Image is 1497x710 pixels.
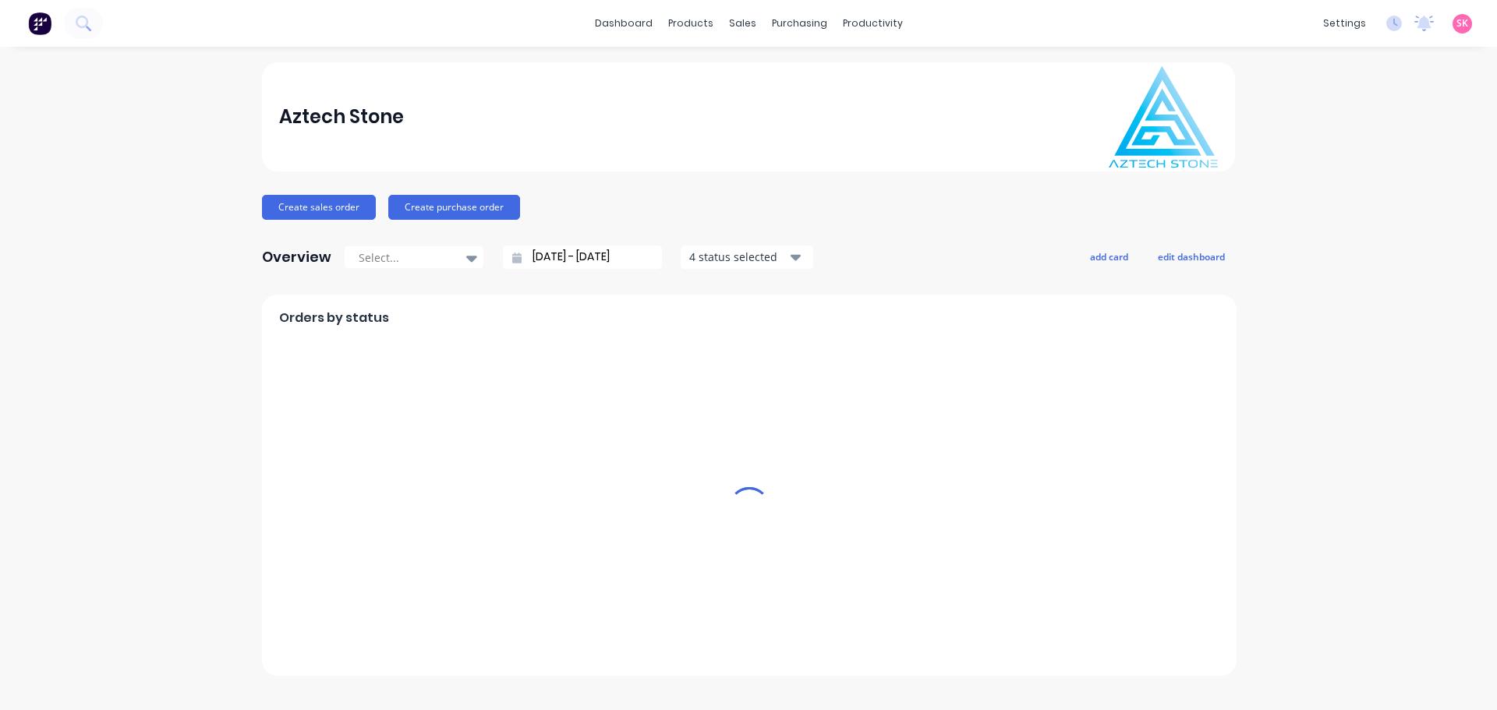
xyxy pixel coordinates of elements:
[835,12,911,35] div: productivity
[689,249,787,265] div: 4 status selected
[279,309,389,327] span: Orders by status
[28,12,51,35] img: Factory
[587,12,660,35] a: dashboard
[1456,16,1468,30] span: SK
[1080,246,1138,267] button: add card
[1148,246,1235,267] button: edit dashboard
[721,12,764,35] div: sales
[262,195,376,220] button: Create sales order
[1315,12,1374,35] div: settings
[279,101,404,132] div: Aztech Stone
[660,12,721,35] div: products
[1109,66,1218,168] img: Aztech Stone
[764,12,835,35] div: purchasing
[681,245,813,269] button: 4 status selected
[262,242,331,273] div: Overview
[388,195,520,220] button: Create purchase order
